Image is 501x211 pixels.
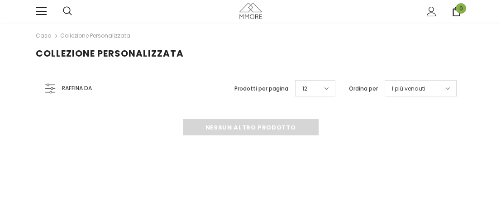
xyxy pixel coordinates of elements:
a: Casa [36,30,52,41]
span: 0 [456,3,466,14]
span: I più venduti [392,84,425,93]
span: 12 [302,84,307,93]
span: Raffina da [62,83,92,93]
span: Collezione personalizzata [36,47,184,60]
label: Prodotti per pagina [234,84,288,93]
label: Ordina per [349,84,378,93]
a: Collezione personalizzata [60,32,130,39]
img: Casi MMORE [239,3,262,19]
a: 0 [452,7,461,16]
